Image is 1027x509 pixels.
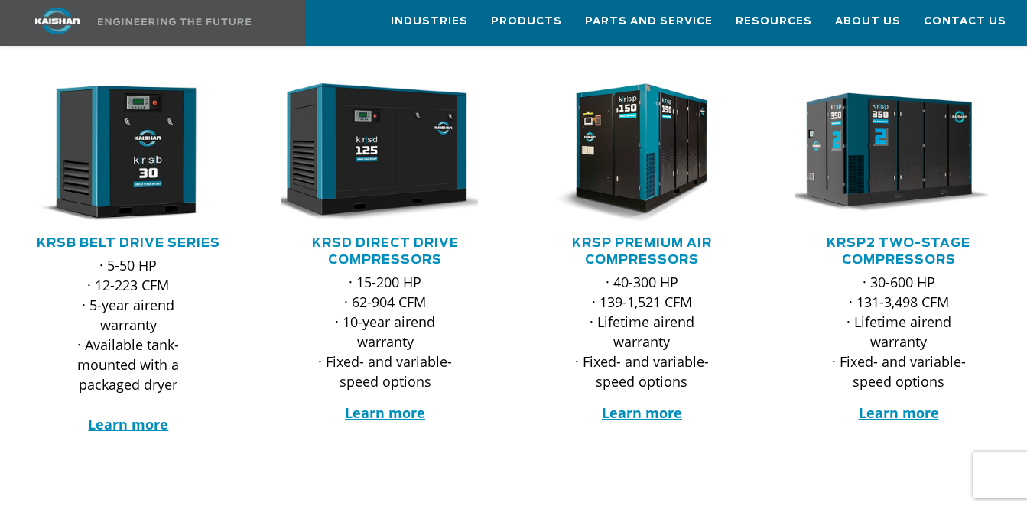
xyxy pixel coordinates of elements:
a: KRSB Belt Drive Series [37,237,220,249]
a: Resources [736,1,812,42]
img: Engineering the future [98,18,251,25]
a: Learn more [88,415,168,433]
img: krsd125 [270,83,478,223]
a: Contact Us [924,1,1006,42]
a: KRSP Premium Air Compressors [572,237,712,266]
span: Parts and Service [585,13,713,31]
div: krsp150 [538,83,746,223]
a: Learn more [602,404,682,422]
p: · 15-200 HP · 62-904 CFM · 10-year airend warranty · Fixed- and variable-speed options [312,272,459,391]
a: Learn more [345,404,425,422]
a: KRSD Direct Drive Compressors [312,237,459,266]
p: · 5-50 HP · 12-223 CFM · 5-year airend warranty · Available tank-mounted with a packaged dryer [55,255,202,434]
a: Industries [391,1,468,42]
span: Contact Us [924,13,1006,31]
div: krsb30 [24,83,232,223]
a: About Us [835,1,901,42]
span: Products [491,13,562,31]
img: krsp350 [783,83,991,223]
span: About Us [835,13,901,31]
p: · 30-600 HP · 131-3,498 CFM · Lifetime airend warranty · Fixed- and variable-speed options [825,272,972,391]
div: krsd125 [281,83,489,223]
span: Resources [736,13,812,31]
img: krsp150 [527,83,735,223]
img: krsb30 [13,83,221,223]
span: Industries [391,13,468,31]
div: krsp350 [795,83,1003,223]
a: KRSP2 Two-Stage Compressors [827,237,970,266]
a: Parts and Service [585,1,713,42]
p: · 40-300 HP · 139-1,521 CFM · Lifetime airend warranty · Fixed- and variable-speed options [569,272,716,391]
a: Learn more [859,404,939,422]
a: Products [491,1,562,42]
